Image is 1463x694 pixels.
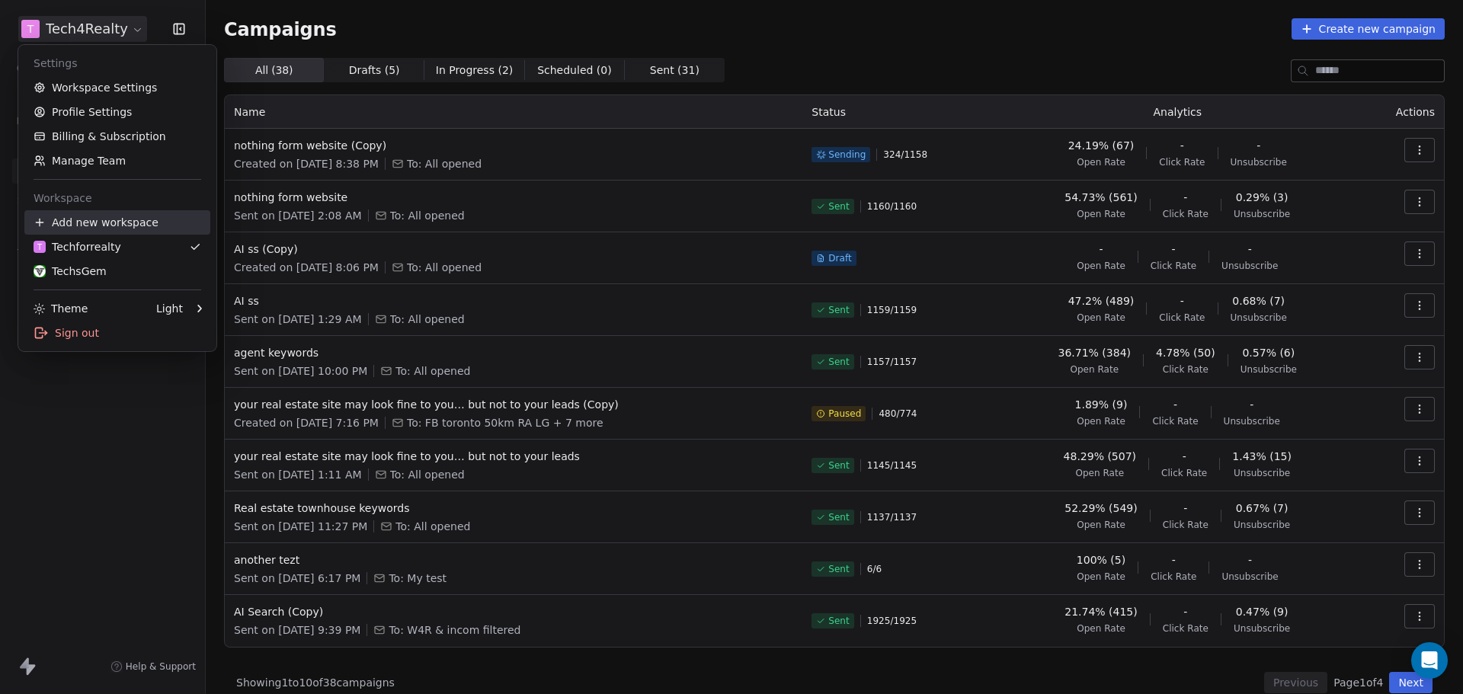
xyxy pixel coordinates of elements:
[34,264,107,279] div: TechsGem
[24,124,210,149] a: Billing & Subscription
[34,265,46,277] img: Untitled%20design.png
[37,241,42,253] span: T
[156,301,183,316] div: Light
[24,149,210,173] a: Manage Team
[34,239,121,254] div: Techforrealty
[34,301,88,316] div: Theme
[24,100,210,124] a: Profile Settings
[24,210,210,235] div: Add new workspace
[24,321,210,345] div: Sign out
[24,75,210,100] a: Workspace Settings
[24,51,210,75] div: Settings
[24,186,210,210] div: Workspace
